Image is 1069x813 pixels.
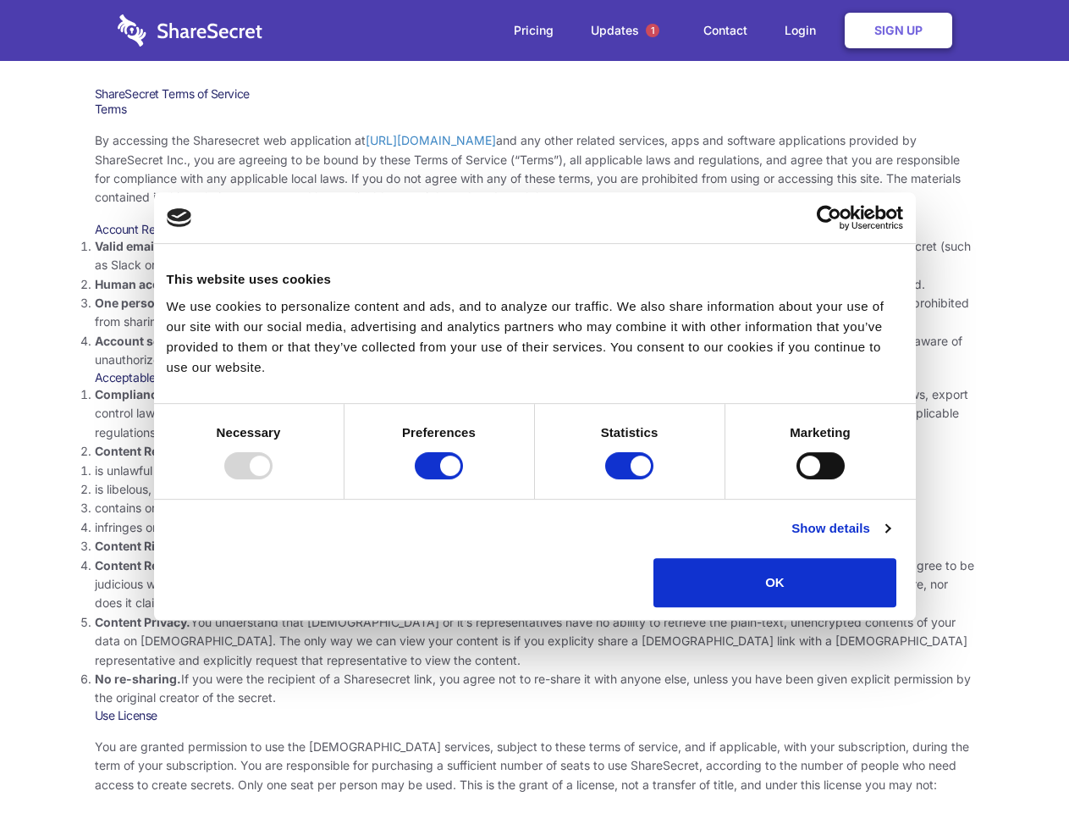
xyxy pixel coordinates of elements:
[653,558,896,607] button: OK
[790,425,851,440] strong: Marketing
[95,332,975,370] li: You are responsible for your own account security, including the security of your Sharesecret acc...
[95,480,975,499] li: is libelous, defamatory, or fraudulent
[95,275,975,294] li: Only human beings may create accounts. “Bot” accounts — those created by software, in an automate...
[768,4,841,57] a: Login
[366,133,496,147] a: [URL][DOMAIN_NAME]
[95,131,975,207] p: By accessing the Sharesecret web application at and any other related services, apps and software...
[845,13,952,48] a: Sign Up
[95,539,185,553] strong: Content Rights.
[646,24,659,37] span: 1
[95,239,162,253] strong: Valid email.
[95,537,975,556] li: You agree that you will use Sharesecret only to secure and share content that you have the right ...
[95,518,975,537] li: infringes on any proprietary right of any party, including patent, trademark, trade secret, copyr...
[95,334,197,348] strong: Account security.
[167,269,903,290] div: This website uses cookies
[95,222,975,237] h3: Account Requirements
[217,425,281,440] strong: Necessary
[95,387,350,401] strong: Compliance with local laws and regulations.
[167,208,192,227] img: logo
[95,370,975,385] h3: Acceptable Use
[95,499,975,517] li: contains or installs any active malware or exploits, or uses our platform for exploit delivery (s...
[95,442,975,537] li: You agree NOT to use Sharesecret to upload or share content that:
[601,425,658,440] strong: Statistics
[95,294,975,332] li: You are not allowed to share account credentials. Each account is dedicated to the individual who...
[497,4,570,57] a: Pricing
[95,237,975,275] li: You must provide a valid email address, either directly, or through approved third-party integrat...
[95,558,230,572] strong: Content Responsibility.
[167,296,903,378] div: We use cookies to personalize content and ads, and to analyze our traffic. We also share informat...
[686,4,764,57] a: Contact
[95,672,181,686] strong: No re-sharing.
[95,462,975,480] li: is unlawful or promotes unlawful activities
[402,425,476,440] strong: Preferences
[95,708,975,723] h3: Use License
[791,518,890,539] a: Show details
[95,444,218,458] strong: Content Restrictions.
[118,14,262,47] img: logo-wordmark-white-trans-d4663122ce5f474addd5e946df7df03e33cb6a1c49d2221995e7729f52c070b2.svg
[95,738,975,794] p: You are granted permission to use the [DEMOGRAPHIC_DATA] services, subject to these terms of serv...
[95,613,975,670] li: You understand that [DEMOGRAPHIC_DATA] or it’s representatives have no ability to retrieve the pl...
[95,102,975,117] h3: Terms
[95,86,975,102] h1: ShareSecret Terms of Service
[755,205,903,230] a: Usercentrics Cookiebot - opens in a new window
[95,296,239,310] strong: One person per account.
[95,670,975,708] li: If you were the recipient of a Sharesecret link, you agree not to re-share it with anyone else, u...
[95,556,975,613] li: You are solely responsible for the content you share on Sharesecret, and with the people you shar...
[95,615,190,629] strong: Content Privacy.
[95,385,975,442] li: Your use of the Sharesecret must not violate any applicable laws, including copyright or trademar...
[95,277,197,291] strong: Human accounts.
